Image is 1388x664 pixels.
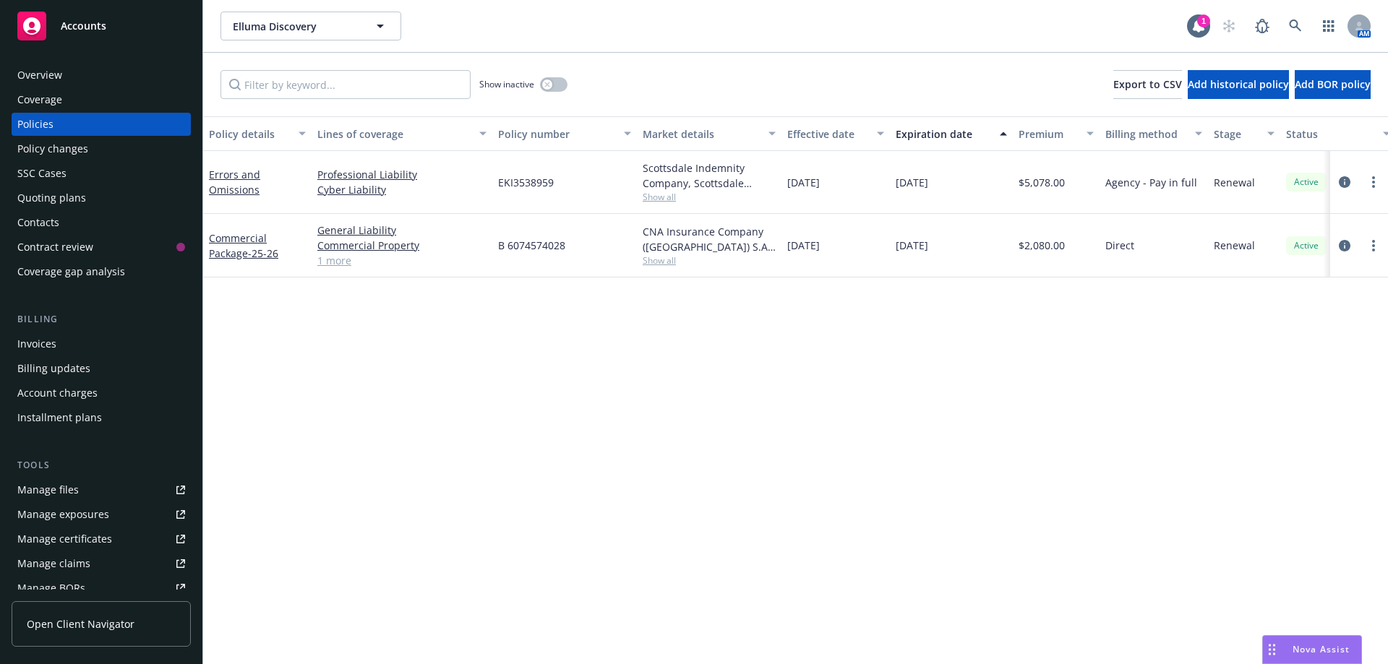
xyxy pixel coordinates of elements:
span: [DATE] [896,238,928,253]
button: Stage [1208,116,1280,151]
button: Effective date [781,116,890,151]
a: Professional Liability [317,167,487,182]
div: 1 [1197,14,1210,27]
div: Billing [12,312,191,327]
div: Effective date [787,126,868,142]
span: Manage exposures [12,503,191,526]
span: [DATE] [787,175,820,190]
div: Expiration date [896,126,991,142]
a: Report a Bug [1248,12,1277,40]
a: SSC Cases [12,162,191,185]
a: Invoices [12,332,191,355]
a: Coverage [12,88,191,111]
div: CNA Insurance Company ([GEOGRAPHIC_DATA]) S.A., CNA Insurance [643,224,776,254]
a: more [1365,173,1382,191]
span: [DATE] [787,238,820,253]
div: Contacts [17,211,59,234]
span: Add historical policy [1188,77,1289,91]
span: EKI3538959 [498,175,554,190]
a: Installment plans [12,406,191,429]
a: Quoting plans [12,186,191,210]
a: Contacts [12,211,191,234]
button: Market details [637,116,781,151]
a: Manage files [12,478,191,501]
div: Manage files [17,478,79,501]
div: Account charges [17,381,98,405]
span: Direct [1105,238,1134,253]
a: Account charges [12,381,191,405]
span: Active [1292,176,1321,189]
div: Policy changes [17,137,88,160]
button: Export to CSV [1113,70,1182,99]
a: Start snowing [1214,12,1243,40]
a: more [1365,237,1382,254]
span: $2,080.00 [1019,238,1065,253]
div: Coverage gap analysis [17,260,125,283]
a: circleInformation [1336,237,1353,254]
div: Premium [1019,126,1078,142]
a: Manage claims [12,552,191,575]
button: Nova Assist [1262,635,1362,664]
input: Filter by keyword... [220,70,471,99]
button: Elluma Discovery [220,12,401,40]
button: Add BOR policy [1295,70,1371,99]
a: Contract review [12,236,191,259]
a: Policies [12,113,191,136]
div: Policies [17,113,53,136]
button: Expiration date [890,116,1013,151]
a: Search [1281,12,1310,40]
div: Status [1286,126,1374,142]
span: Add BOR policy [1295,77,1371,91]
div: SSC Cases [17,162,67,185]
div: Policy number [498,126,615,142]
div: Manage certificates [17,527,112,551]
a: Switch app [1314,12,1343,40]
div: Manage exposures [17,503,109,526]
button: Policy number [492,116,637,151]
div: Market details [643,126,760,142]
span: Open Client Navigator [27,616,134,631]
span: Agency - Pay in full [1105,175,1197,190]
a: Commercial Package [209,231,278,260]
span: Export to CSV [1113,77,1182,91]
div: Quoting plans [17,186,86,210]
div: Contract review [17,236,93,259]
button: Policy details [203,116,312,151]
a: circleInformation [1336,173,1353,191]
span: Accounts [61,20,106,32]
div: Invoices [17,332,56,355]
span: $5,078.00 [1019,175,1065,190]
a: Commercial Property [317,238,487,253]
button: Add historical policy [1188,70,1289,99]
div: Coverage [17,88,62,111]
span: Renewal [1214,238,1255,253]
a: Overview [12,64,191,87]
a: Coverage gap analysis [12,260,191,283]
a: Errors and Omissions [209,168,260,197]
div: Overview [17,64,62,87]
span: Show all [643,191,776,203]
a: Accounts [12,6,191,46]
a: Policy changes [12,137,191,160]
div: Manage claims [17,552,90,575]
span: B 6074574028 [498,238,565,253]
a: 1 more [317,253,487,268]
a: Billing updates [12,357,191,380]
span: Nova Assist [1293,643,1350,655]
a: Manage certificates [12,527,191,551]
a: Cyber Liability [317,182,487,197]
div: Lines of coverage [317,126,471,142]
span: Renewal [1214,175,1255,190]
div: Manage BORs [17,577,85,600]
span: [DATE] [896,175,928,190]
div: Billing updates [17,357,90,380]
div: Drag to move [1263,636,1281,663]
span: Active [1292,239,1321,252]
span: Elluma Discovery [233,19,358,34]
div: Policy details [209,126,290,142]
div: Installment plans [17,406,102,429]
button: Lines of coverage [312,116,492,151]
span: Show inactive [479,78,534,90]
div: Billing method [1105,126,1186,142]
a: Manage BORs [12,577,191,600]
